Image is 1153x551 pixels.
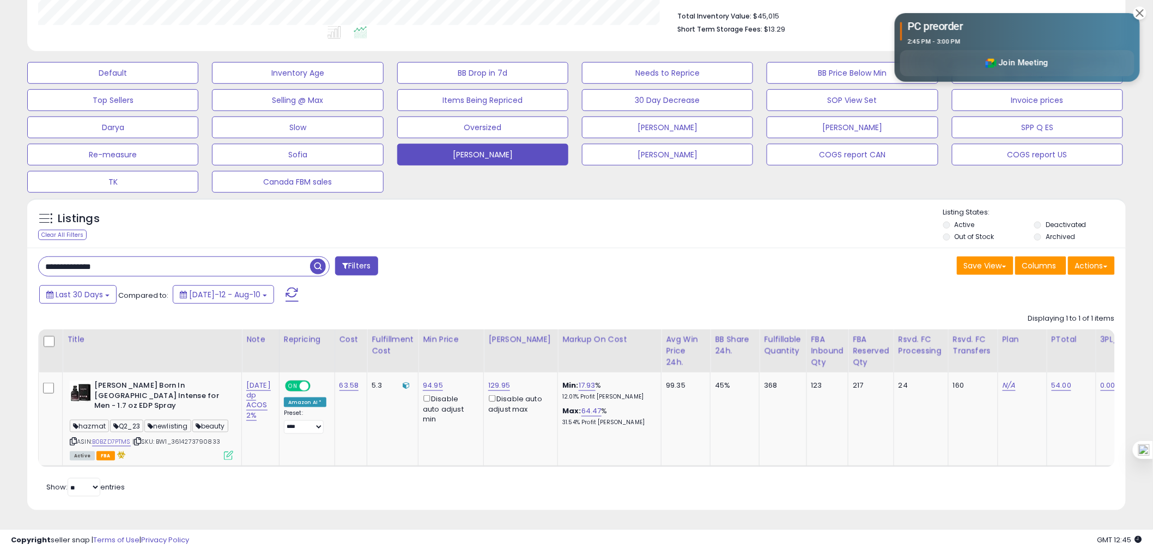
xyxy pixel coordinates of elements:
[853,334,889,368] div: FBA Reserved Qty
[1101,334,1143,345] div: 3PL_Stock
[999,53,1049,73] span: Join Meeting
[94,381,227,414] b: [PERSON_NAME] Born In [GEOGRAPHIC_DATA] Intense for Men - 1.7 oz EDP Spray
[1046,232,1075,241] label: Archived
[70,451,95,461] span: All listings currently available for purchase on Amazon
[955,220,975,229] label: Active
[284,409,326,434] div: Preset:
[212,117,383,138] button: Slow
[952,117,1123,138] button: SPP Q ES
[582,62,753,84] button: Needs to Reprice
[764,24,785,34] span: $13.29
[1003,334,1042,345] div: Plan
[579,380,596,391] a: 17.93
[1022,260,1057,271] span: Columns
[339,380,359,391] a: 63.58
[284,397,326,407] div: Amazon AI *
[397,117,568,138] button: Oversized
[562,380,579,390] b: Min:
[189,289,260,300] span: [DATE]-12 - Aug-10
[1101,380,1116,391] a: 0.00
[397,62,568,84] button: BB Drop in 7d
[27,144,198,166] button: Re-measure
[558,329,662,372] th: The percentage added to the cost of goods (COGS) that forms the calculator for Min & Max prices.
[677,25,762,34] b: Short Term Storage Fees:
[677,9,1107,22] li: $45,015
[192,420,228,432] span: beauty
[1096,329,1148,372] th: CSV column name: cust_attr_3_3PL_Stock
[212,171,383,193] button: Canada FBM sales
[38,230,87,240] div: Clear All Filters
[423,334,479,345] div: Min Price
[286,382,300,391] span: ON
[488,380,510,391] a: 129.95
[70,381,92,402] img: 41Z7yn+qqQL._SL40_.jpg
[423,380,443,391] a: 94.95
[1046,220,1087,229] label: Deactivated
[284,334,330,345] div: Repricing
[582,144,753,166] button: [PERSON_NAME]
[1052,334,1091,345] div: PTotal
[1003,380,1016,391] a: N/A
[900,50,1134,76] button: Join Meeting
[173,285,274,304] button: [DATE]-12 - Aug-10
[666,381,702,390] div: 99.35
[908,39,1134,45] div: 2:45 PM - 3:00 PM
[27,89,198,111] button: Top Sellers
[212,144,383,166] button: Sofia
[853,381,885,390] div: 217
[11,535,189,546] div: seller snap | |
[67,334,237,345] div: Title
[562,393,653,401] p: 12.01% Profit [PERSON_NAME]
[1068,256,1115,275] button: Actions
[562,381,653,401] div: %
[1097,535,1142,545] span: 2025-09-10 12:45 GMT
[92,437,131,446] a: B0BZD7PTMS
[562,334,657,345] div: Markup on Cost
[144,420,191,432] span: newlisting
[118,290,168,301] span: Compared to:
[562,406,581,416] b: Max:
[767,62,938,84] button: BB Price Below Min
[27,62,198,84] button: Default
[309,382,326,391] span: OFF
[767,89,938,111] button: SOP View Set
[1047,329,1096,372] th: CSV column name: cust_attr_1_PTotal
[27,117,198,138] button: Darya
[58,211,100,226] h5: Listings
[488,393,549,414] div: Disable auto adjust max
[96,451,115,461] span: FBA
[488,334,553,345] div: [PERSON_NAME]
[943,207,1126,218] p: Listing States:
[1138,444,1150,456] img: one_i.png
[955,232,994,241] label: Out of Stock
[246,334,275,345] div: Note
[952,89,1123,111] button: Invoice prices
[1052,380,1072,391] a: 54.00
[677,11,751,21] b: Total Inventory Value:
[27,171,198,193] button: TK
[397,89,568,111] button: Items Being Repriced
[1028,314,1115,324] div: Displaying 1 to 1 of 1 items
[372,381,410,390] div: 5.3
[764,334,802,357] div: Fulfillable Quantity
[953,334,993,357] div: Rsvd. FC Transfers
[110,420,143,432] span: Q2_23
[93,535,139,545] a: Terms of Use
[953,381,990,390] div: 160
[811,334,844,368] div: FBA inbound Qty
[582,89,753,111] button: 30 Day Decrease
[56,289,103,300] span: Last 30 Days
[11,535,51,545] strong: Copyright
[666,334,706,368] div: Avg Win Price 24h.
[39,285,117,304] button: Last 30 Days
[715,381,751,390] div: 45%
[70,381,233,459] div: ASIN:
[1015,256,1066,275] button: Columns
[46,482,125,492] span: Show: entries
[397,144,568,166] button: [PERSON_NAME]
[562,419,653,426] p: 31.54% Profit [PERSON_NAME]
[581,406,602,417] a: 64.47
[764,381,798,390] div: 368
[339,334,363,345] div: Cost
[899,381,940,390] div: 24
